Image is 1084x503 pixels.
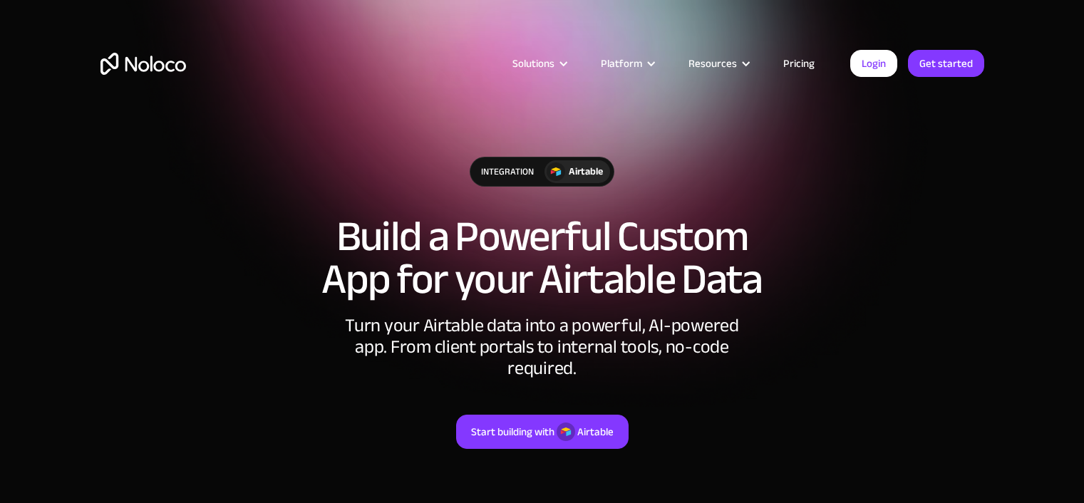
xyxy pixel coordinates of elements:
[908,50,984,77] a: Get started
[512,54,554,73] div: Solutions
[577,422,614,441] div: Airtable
[100,53,186,75] a: home
[850,50,897,77] a: Login
[569,164,603,180] div: Airtable
[671,54,765,73] div: Resources
[495,54,583,73] div: Solutions
[329,315,756,379] div: Turn your Airtable data into a powerful, AI-powered app. From client portals to internal tools, n...
[688,54,737,73] div: Resources
[470,157,544,186] div: integration
[583,54,671,73] div: Platform
[456,415,629,449] a: Start building withAirtable
[100,215,984,301] h1: Build a Powerful Custom App for your Airtable Data
[601,54,642,73] div: Platform
[471,422,554,441] div: Start building with
[765,54,832,73] a: Pricing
